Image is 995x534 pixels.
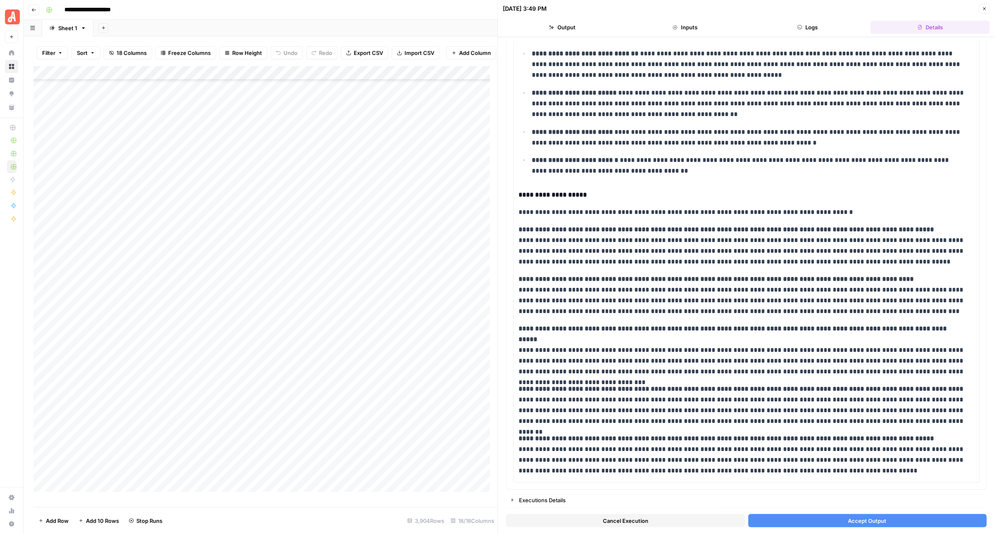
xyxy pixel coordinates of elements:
button: Workspace: Angi [5,7,18,27]
a: Opportunities [5,87,18,100]
span: Export CSV [354,49,383,57]
a: Settings [5,491,18,504]
a: Home [5,46,18,59]
span: Add Column [459,49,491,57]
a: Browse [5,60,18,73]
button: Sort [71,46,100,59]
div: 3,904 Rows [404,514,448,527]
span: 18 Columns [117,49,147,57]
button: Cancel Execution [506,514,745,527]
span: Add Row [46,517,69,525]
span: Filter [42,49,55,57]
a: Usage [5,504,18,517]
button: Stop Runs [124,514,167,527]
button: Export CSV [341,46,388,59]
button: Filter [37,46,68,59]
a: Sheet 1 [42,20,93,36]
button: Row Height [219,46,267,59]
button: Import CSV [392,46,440,59]
button: Executions Details [507,494,986,507]
button: Accept Output [748,514,987,527]
span: Freeze Columns [168,49,211,57]
span: Redo [319,49,332,57]
button: Add Row [33,514,74,527]
div: 18/18 Columns [448,514,497,527]
span: Row Height [232,49,262,57]
span: Import CSV [405,49,434,57]
button: Add Column [446,46,496,59]
button: Add 10 Rows [74,514,124,527]
button: Output [503,21,622,34]
button: Inputs [626,21,745,34]
div: Sheet 1 [58,24,77,32]
button: Logs [748,21,868,34]
span: Accept Output [848,517,887,525]
a: Insights [5,74,18,87]
button: Redo [306,46,338,59]
span: Sort [77,49,88,57]
button: 18 Columns [104,46,152,59]
div: [DATE] 3:49 PM [503,5,547,13]
span: Cancel Execution [603,517,648,525]
img: Angi Logo [5,9,20,24]
span: Add 10 Rows [86,517,119,525]
button: Freeze Columns [155,46,216,59]
span: Undo [283,49,298,57]
button: Details [871,21,990,34]
button: Help + Support [5,517,18,531]
a: Your Data [5,101,18,114]
div: Executions Details [519,496,981,504]
span: Stop Runs [136,517,162,525]
button: Undo [271,46,303,59]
